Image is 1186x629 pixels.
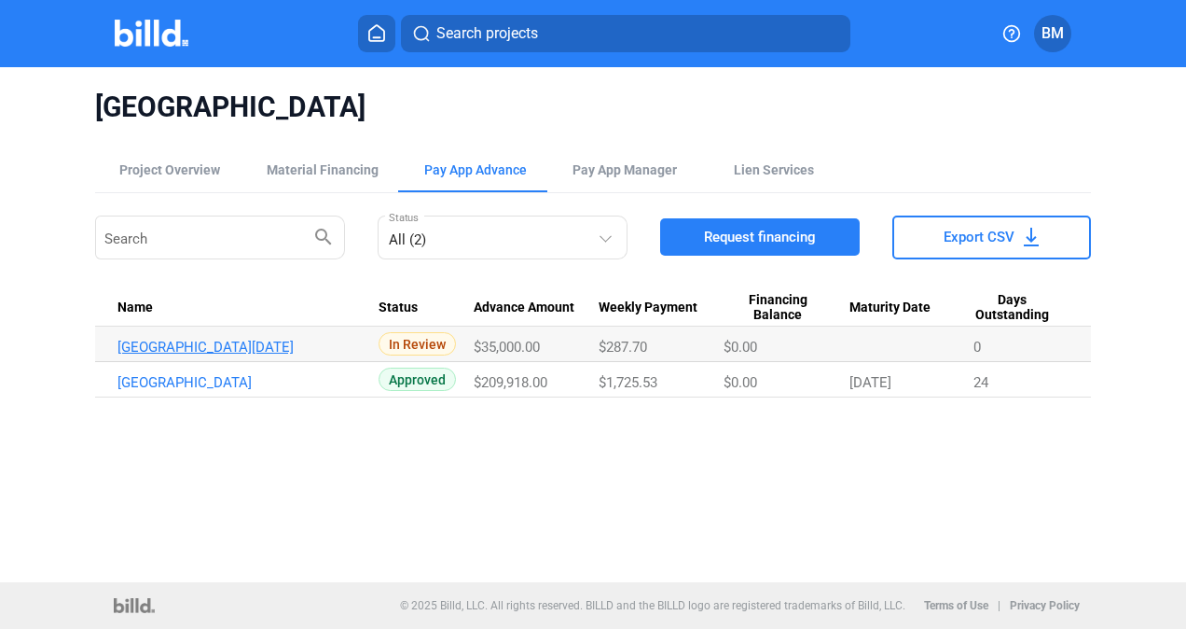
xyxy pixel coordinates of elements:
[117,300,153,316] span: Name
[849,300,973,316] div: Maturity Date
[973,339,981,356] span: 0
[267,161,379,179] div: Material Financing
[379,368,456,391] span: Approved
[599,339,647,356] span: $287.70
[474,374,547,391] span: $209,918.00
[704,228,816,246] span: Request financing
[424,161,527,179] div: Pay App Advance
[379,300,474,316] div: Status
[849,300,931,316] span: Maturity Date
[973,292,1069,324] div: Days Outstanding
[1041,22,1064,45] span: BM
[734,161,814,179] div: Lien Services
[724,339,757,356] span: $0.00
[474,300,574,316] span: Advance Amount
[660,218,860,256] button: Request financing
[117,339,379,356] a: [GEOGRAPHIC_DATA][DATE]
[114,598,154,613] img: logo
[944,228,1014,246] span: Export CSV
[474,300,599,316] div: Advance Amount
[973,374,988,391] span: 24
[117,300,379,316] div: Name
[119,161,220,179] div: Project Overview
[400,599,905,612] p: © 2025 Billd, LLC. All rights reserved. BILLD and the BILLD logo are registered trademarks of Bil...
[724,374,757,391] span: $0.00
[599,300,697,316] span: Weekly Payment
[115,20,188,47] img: Billd Company Logo
[724,292,849,324] div: Financing Balance
[379,300,418,316] span: Status
[892,216,1092,259] button: Export CSV
[599,300,724,316] div: Weekly Payment
[849,374,891,391] span: [DATE]
[436,22,538,45] span: Search projects
[1010,599,1080,612] b: Privacy Policy
[474,339,540,356] span: $35,000.00
[389,231,426,248] mat-select-trigger: All (2)
[95,90,1092,125] span: [GEOGRAPHIC_DATA]
[724,292,833,324] span: Financing Balance
[401,15,850,52] button: Search projects
[117,374,379,391] a: [GEOGRAPHIC_DATA]
[1034,15,1071,52] button: BM
[379,332,456,356] span: In Review
[599,374,657,391] span: $1,725.53
[924,599,988,612] b: Terms of Use
[973,292,1053,324] span: Days Outstanding
[312,225,335,247] mat-icon: search
[998,599,1000,612] p: |
[572,161,677,179] span: Pay App Manager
